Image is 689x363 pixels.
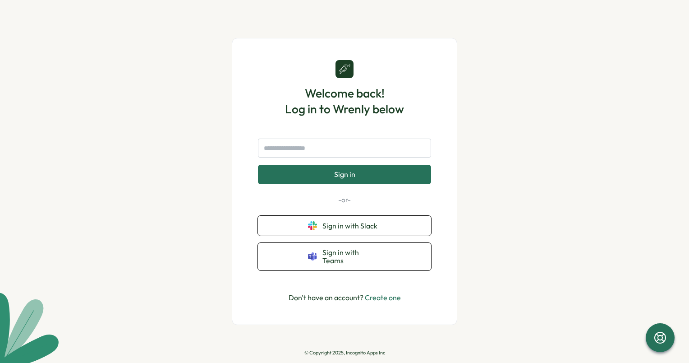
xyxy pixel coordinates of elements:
[334,170,355,178] span: Sign in
[365,293,401,302] a: Create one
[258,243,431,270] button: Sign in with Teams
[258,165,431,184] button: Sign in
[322,222,381,230] span: Sign in with Slack
[304,350,385,356] p: © Copyright 2025, Incognito Apps Inc
[285,85,404,117] h1: Welcome back! Log in to Wrenly below
[289,292,401,303] p: Don't have an account?
[258,195,431,205] p: -or-
[322,248,381,265] span: Sign in with Teams
[258,216,431,236] button: Sign in with Slack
